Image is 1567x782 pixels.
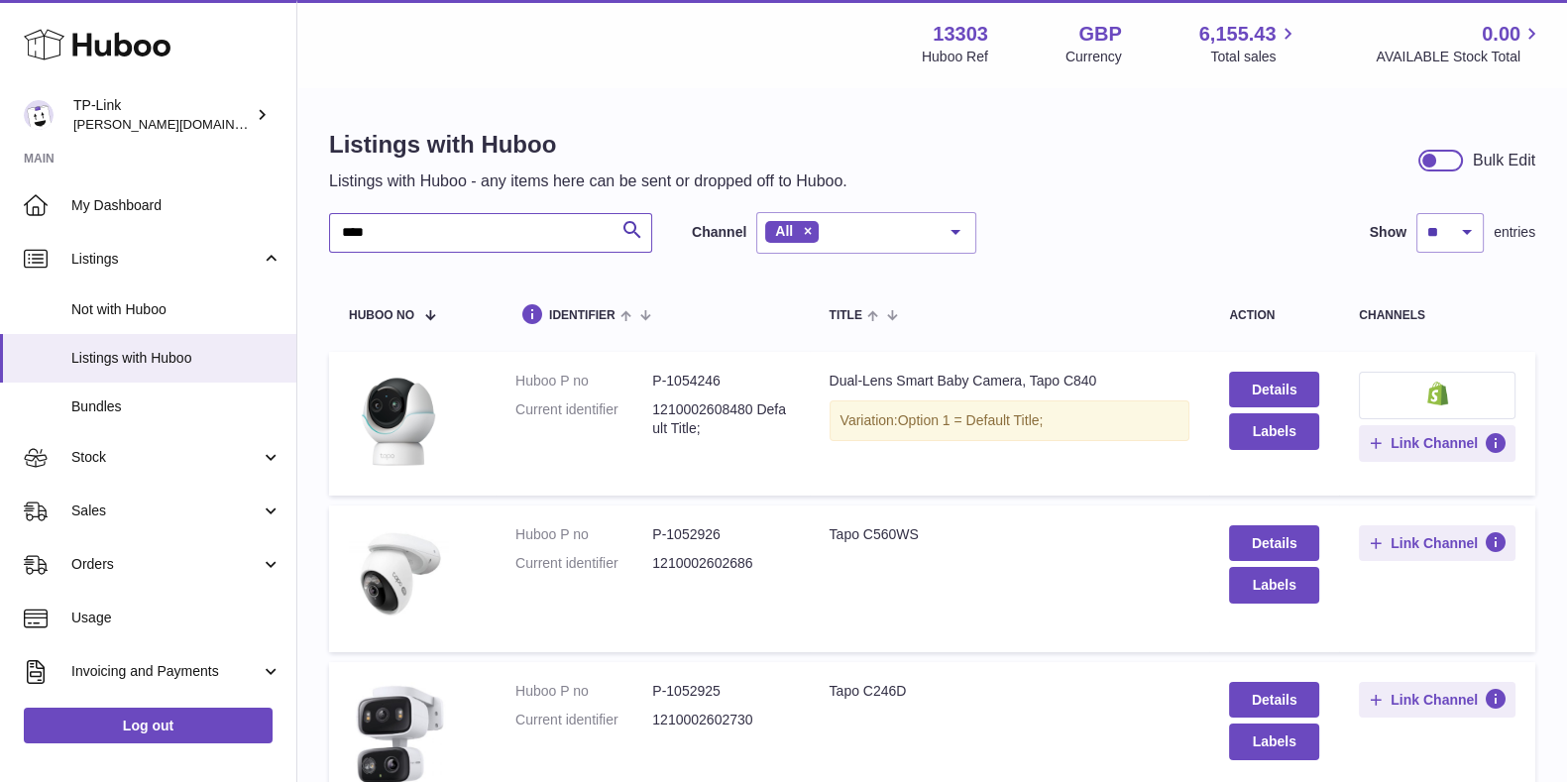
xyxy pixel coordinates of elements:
dd: 1210002602686 [652,554,789,573]
p: Listings with Huboo - any items here can be sent or dropped off to Huboo. [329,170,847,192]
span: 0.00 [1482,21,1520,48]
h1: Listings with Huboo [329,129,847,161]
a: Details [1229,682,1319,718]
button: Link Channel [1359,682,1515,718]
a: 6,155.43 Total sales [1199,21,1299,66]
div: Tapo C560WS [830,525,1190,544]
span: Link Channel [1391,534,1478,552]
button: Labels [1229,413,1319,449]
span: Link Channel [1391,434,1478,452]
button: Labels [1229,567,1319,603]
span: [PERSON_NAME][DOMAIN_NAME][EMAIL_ADDRESS][DOMAIN_NAME] [73,116,501,132]
dd: 1210002602730 [652,711,789,729]
dt: Current identifier [515,400,652,438]
div: Tapo C246D [830,682,1190,701]
strong: GBP [1078,21,1121,48]
span: Sales [71,502,261,520]
dt: Huboo P no [515,372,652,391]
label: Show [1370,223,1406,242]
dt: Huboo P no [515,525,652,544]
a: Log out [24,708,273,743]
dd: 1210002608480 Default Title; [652,400,789,438]
dt: Current identifier [515,554,652,573]
div: Huboo Ref [922,48,988,66]
img: susie.li@tp-link.com [24,100,54,130]
span: 6,155.43 [1199,21,1277,48]
span: Orders [71,555,261,574]
span: entries [1494,223,1535,242]
button: Labels [1229,724,1319,759]
a: Details [1229,525,1319,561]
span: Not with Huboo [71,300,281,319]
span: Option 1 = Default Title; [898,412,1044,428]
dt: Current identifier [515,711,652,729]
div: TP-Link [73,96,252,134]
span: Link Channel [1391,691,1478,709]
div: Dual-Lens Smart Baby Camera, Tapo C840 [830,372,1190,391]
span: Total sales [1210,48,1298,66]
span: identifier [549,309,616,322]
button: Link Channel [1359,425,1515,461]
dd: P-1052926 [652,525,789,544]
div: Bulk Edit [1473,150,1535,171]
div: Currency [1065,48,1122,66]
span: Listings with Huboo [71,349,281,368]
span: title [830,309,862,322]
button: Link Channel [1359,525,1515,561]
a: 0.00 AVAILABLE Stock Total [1376,21,1543,66]
dt: Huboo P no [515,682,652,701]
span: Stock [71,448,261,467]
dd: P-1052925 [652,682,789,701]
span: Huboo no [349,309,414,322]
span: My Dashboard [71,196,281,215]
strong: 13303 [933,21,988,48]
span: Bundles [71,397,281,416]
dd: P-1054246 [652,372,789,391]
span: AVAILABLE Stock Total [1376,48,1543,66]
div: action [1229,309,1319,322]
div: Variation: [830,400,1190,441]
div: channels [1359,309,1515,322]
img: shopify-small.png [1427,382,1448,405]
img: Dual-Lens Smart Baby Camera, Tapo C840 [349,372,448,471]
span: Invoicing and Payments [71,662,261,681]
span: Usage [71,609,281,627]
label: Channel [692,223,746,242]
img: Tapo C560WS [349,525,448,627]
a: Details [1229,372,1319,407]
span: All [775,223,793,239]
span: Listings [71,250,261,269]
